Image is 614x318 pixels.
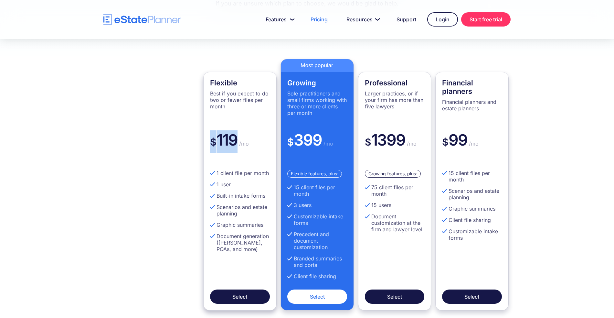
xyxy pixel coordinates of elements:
[287,90,347,116] p: Sole practitioners and small firms working with three or more clients per month
[210,233,270,252] li: Document generation ([PERSON_NAME], POAs, and more)
[210,90,270,110] p: Best if you expect to do two or fewer files per month
[210,130,270,160] div: 119
[442,228,502,241] li: Customizable intake forms
[287,170,342,178] div: Flexible features, plus:
[442,136,449,148] span: $
[210,181,270,188] li: 1 user
[210,222,270,228] li: Graphic summaries
[287,231,347,250] li: Precedent and document customization
[287,136,294,148] span: $
[365,290,425,304] a: Select
[365,184,425,197] li: 75 client files per month
[442,188,502,201] li: Scenarios and estate planning
[287,273,347,280] li: Client file sharing
[339,13,386,26] a: Resources
[365,90,425,110] p: Larger practices, or if your firm has more than five lawyers
[442,205,502,212] li: Graphic summaries
[461,12,511,27] a: Start free trial
[322,140,333,147] span: /mo
[442,290,502,304] a: Select
[365,213,425,233] li: Document customization at the firm and lawyer level
[287,213,347,226] li: Customizable intake forms
[287,130,347,160] div: 399
[303,13,335,26] a: Pricing
[210,136,217,148] span: $
[442,217,502,223] li: Client file sharing
[210,204,270,217] li: Scenarios and estate planning
[287,184,347,197] li: 15 client files per month
[210,192,270,199] li: Built-in intake forms
[365,202,425,208] li: 15 users
[442,99,502,112] p: Financial planners and estate planners
[287,290,347,304] a: Select
[210,170,270,176] li: 1 client file per month
[442,170,502,183] li: 15 client files per month
[467,140,479,147] span: /mo
[210,290,270,304] a: Select
[427,12,458,27] a: Login
[287,79,347,87] h4: Growing
[442,130,502,160] div: 99
[238,140,249,147] span: /mo
[210,79,270,87] h4: Flexible
[389,13,424,26] a: Support
[405,140,417,147] span: /mo
[287,255,347,268] li: Branded summaries and portal
[103,14,181,25] a: home
[365,130,425,160] div: 1399
[365,170,421,178] div: Growing features, plus:
[365,79,425,87] h4: Professional
[442,79,502,95] h4: Financial planners
[258,13,300,26] a: Features
[365,136,371,148] span: $
[287,202,347,208] li: 3 users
